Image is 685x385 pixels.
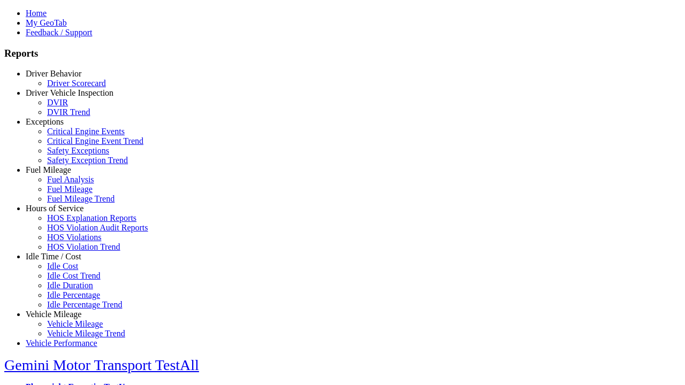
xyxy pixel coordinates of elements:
[47,233,101,242] a: HOS Violations
[47,107,90,117] a: DVIR Trend
[26,338,97,348] a: Vehicle Performance
[26,117,64,126] a: Exceptions
[47,184,93,194] a: Fuel Mileage
[26,88,113,97] a: Driver Vehicle Inspection
[47,194,115,203] a: Fuel Mileage Trend
[47,319,103,328] a: Vehicle Mileage
[26,165,71,174] a: Fuel Mileage
[26,28,92,37] a: Feedback / Support
[47,281,93,290] a: Idle Duration
[47,213,136,222] a: HOS Explanation Reports
[26,252,81,261] a: Idle Time / Cost
[47,242,120,251] a: HOS Violation Trend
[47,300,122,309] a: Idle Percentage Trend
[47,329,125,338] a: Vehicle Mileage Trend
[47,261,78,271] a: Idle Cost
[26,18,67,27] a: My GeoTab
[47,136,143,145] a: Critical Engine Event Trend
[47,175,94,184] a: Fuel Analysis
[26,310,81,319] a: Vehicle Mileage
[47,156,128,165] a: Safety Exception Trend
[47,127,125,136] a: Critical Engine Events
[47,223,148,232] a: HOS Violation Audit Reports
[47,146,109,155] a: Safety Exceptions
[4,48,681,59] h3: Reports
[26,204,83,213] a: Hours of Service
[47,290,100,299] a: Idle Percentage
[26,69,81,78] a: Driver Behavior
[4,357,199,373] a: Gemini Motor Transport TestAll
[47,271,101,280] a: Idle Cost Trend
[26,9,47,18] a: Home
[47,79,106,88] a: Driver Scorecard
[47,98,68,107] a: DVIR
